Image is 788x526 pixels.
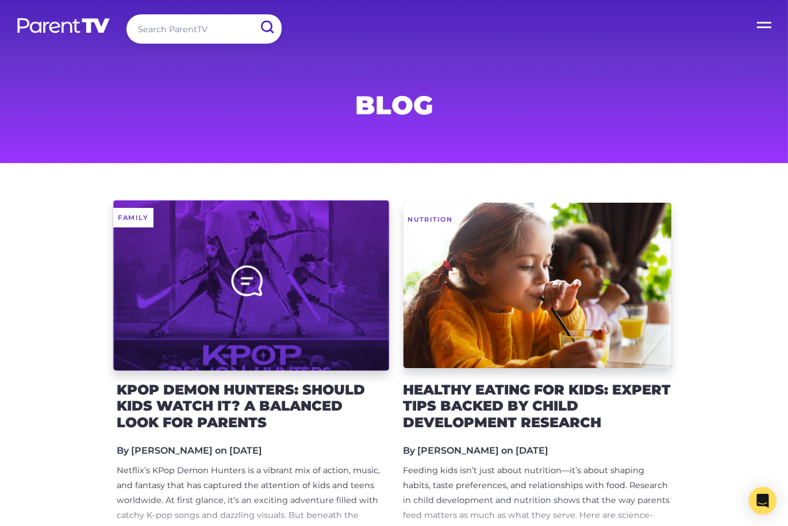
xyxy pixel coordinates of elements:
[117,382,385,431] h2: KPop Demon Hunters: Should Kids Watch It? A Balanced Look for Parents
[403,382,671,431] h2: Healthy Eating for Kids: Expert Tips Backed by Child Development Research
[749,487,777,515] div: Open Intercom Messenger
[403,210,458,229] span: Nutrition
[117,94,671,117] h1: Blog
[252,14,282,40] input: Submit
[16,17,111,34] img: parenttv-logo-white.4c85aaf.svg
[113,207,153,227] span: Family
[126,14,282,44] input: Search ParentTV
[117,445,385,456] h5: By [PERSON_NAME] on [DATE]
[403,445,671,456] h5: By [PERSON_NAME] on [DATE]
